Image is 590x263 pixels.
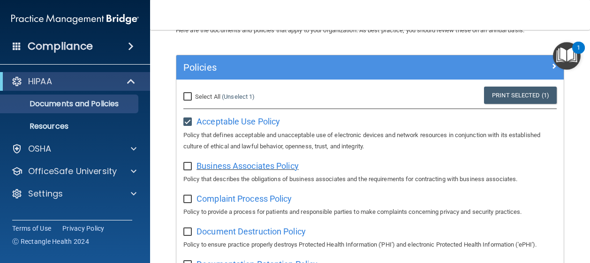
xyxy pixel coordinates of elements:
[183,239,557,250] p: Policy to ensure practice properly destroys Protected Health Information ('PHI') and electronic P...
[195,93,220,100] span: Select All
[183,62,460,73] h5: Policies
[484,87,557,104] a: Print Selected (1)
[11,10,139,29] img: PMB logo
[12,224,51,233] a: Terms of Use
[197,194,292,204] span: Complaint Process Policy
[6,122,134,131] p: Resources
[28,166,117,177] p: OfficeSafe University
[11,188,136,199] a: Settings
[28,188,63,199] p: Settings
[28,76,52,87] p: HIPAA
[197,226,306,236] span: Document Destruction Policy
[28,40,93,53] h4: Compliance
[28,143,52,154] p: OSHA
[183,130,557,152] p: Policy that defines acceptable and unacceptable use of electronic devices and network resources i...
[222,93,255,100] a: (Unselect 1)
[12,237,89,246] span: Ⓒ Rectangle Health 2024
[553,42,581,70] button: Open Resource Center, 1 new notification
[183,206,557,218] p: Policy to provide a process for patients and responsible parties to make complaints concerning pr...
[176,27,524,34] span: Here are the documents and policies that apply to your organization. As best practice, you should...
[11,76,136,87] a: HIPAA
[6,99,134,109] p: Documents and Policies
[183,60,557,75] a: Policies
[183,174,557,185] p: Policy that describes the obligations of business associates and the requirements for contracting...
[577,48,580,60] div: 1
[62,224,105,233] a: Privacy Policy
[11,166,136,177] a: OfficeSafe University
[197,117,280,126] span: Acceptable Use Policy
[428,197,579,234] iframe: Drift Widget Chat Controller
[11,143,136,154] a: OSHA
[197,161,299,171] span: Business Associates Policy
[183,93,194,101] input: Select All (Unselect 1)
